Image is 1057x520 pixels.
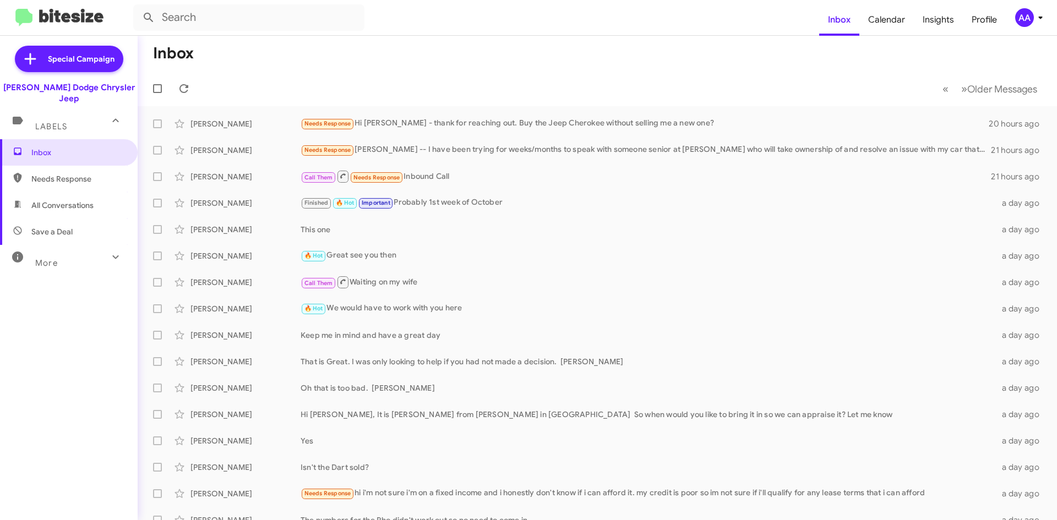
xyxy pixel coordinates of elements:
span: Special Campaign [48,53,115,64]
span: Older Messages [967,83,1037,95]
span: All Conversations [31,200,94,211]
input: Search [133,4,364,31]
div: a day ago [995,409,1048,420]
span: 🔥 Hot [304,252,323,259]
span: 🔥 Hot [304,305,323,312]
div: a day ago [995,462,1048,473]
a: Insights [914,4,963,36]
nav: Page navigation example [936,78,1044,100]
div: Inbound Call [301,169,991,183]
div: a day ago [995,435,1048,446]
a: Special Campaign [15,46,123,72]
div: 20 hours ago [989,118,1048,129]
div: Oh that is too bad. [PERSON_NAME] [301,382,995,393]
span: Call Them [304,280,333,287]
div: We would have to work with you here [301,302,995,315]
div: hi i'm not sure i'm on a fixed income and i honestly don't know if i can afford it. my credit is ... [301,487,995,500]
div: a day ago [995,250,1048,261]
div: [PERSON_NAME] [190,118,301,129]
div: a day ago [995,356,1048,367]
div: a day ago [995,488,1048,499]
a: Inbox [819,4,859,36]
button: Previous [936,78,955,100]
div: Waiting on my wife [301,275,995,289]
div: Hi [PERSON_NAME], It is [PERSON_NAME] from [PERSON_NAME] in [GEOGRAPHIC_DATA] So when would you l... [301,409,995,420]
span: 🔥 Hot [336,199,355,206]
div: This one [301,224,995,235]
div: That is Great. I was only looking to help if you had not made a decision. [PERSON_NAME] [301,356,995,367]
div: [PERSON_NAME] -- I have been trying for weeks/months to speak with someone senior at [PERSON_NAME... [301,144,991,156]
div: Yes [301,435,995,446]
div: Keep me in mind and have a great day [301,330,995,341]
div: a day ago [995,224,1048,235]
div: [PERSON_NAME] [190,356,301,367]
div: [PERSON_NAME] [190,250,301,261]
div: [PERSON_NAME] [190,488,301,499]
a: Calendar [859,4,914,36]
span: Needs Response [31,173,125,184]
div: [PERSON_NAME] [190,409,301,420]
div: Probably 1st week of October [301,196,995,209]
span: » [961,82,967,96]
div: Great see you then [301,249,995,262]
div: a day ago [995,277,1048,288]
div: 21 hours ago [991,145,1048,156]
div: [PERSON_NAME] [190,224,301,235]
a: Profile [963,4,1006,36]
span: Finished [304,199,329,206]
div: Isn't the Dart sold? [301,462,995,473]
div: a day ago [995,382,1048,393]
div: [PERSON_NAME] [190,198,301,209]
span: Needs Response [304,490,351,497]
div: a day ago [995,198,1048,209]
div: [PERSON_NAME] [190,435,301,446]
span: « [942,82,949,96]
div: [PERSON_NAME] [190,145,301,156]
span: Needs Response [304,146,351,154]
span: Labels [35,122,67,132]
button: Next [955,78,1044,100]
div: AA [1015,8,1034,27]
div: [PERSON_NAME] [190,171,301,182]
h1: Inbox [153,45,194,62]
span: Inbox [31,147,125,158]
span: Important [362,199,390,206]
div: Hi [PERSON_NAME] - thank for reaching out. Buy the Jeep Cherokee without selling me a new one? [301,117,989,130]
span: Needs Response [304,120,351,127]
span: Call Them [304,174,333,181]
span: Needs Response [353,174,400,181]
div: a day ago [995,303,1048,314]
span: More [35,258,58,268]
span: Save a Deal [31,226,73,237]
div: [PERSON_NAME] [190,277,301,288]
div: [PERSON_NAME] [190,330,301,341]
div: 21 hours ago [991,171,1048,182]
div: [PERSON_NAME] [190,303,301,314]
button: AA [1006,8,1045,27]
div: [PERSON_NAME] [190,462,301,473]
div: [PERSON_NAME] [190,382,301,393]
div: a day ago [995,330,1048,341]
